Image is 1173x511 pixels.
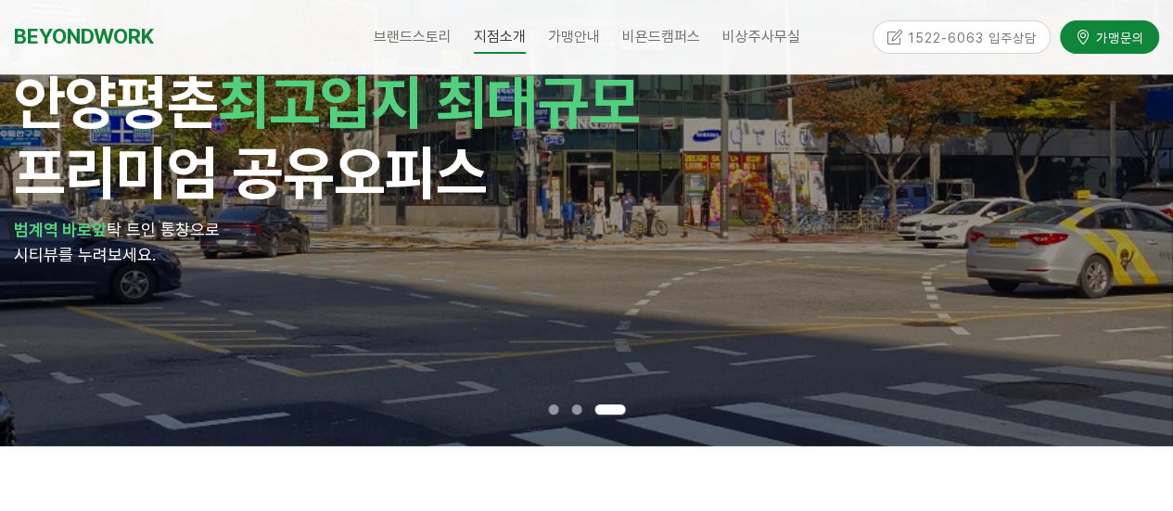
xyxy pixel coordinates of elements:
[463,14,537,60] a: 지점소개
[1060,20,1159,53] a: 가맹문의
[548,28,600,45] span: 가맹안내
[611,14,711,60] a: 비욘드캠퍼스
[363,14,463,60] a: 브랜드스토리
[374,28,452,45] span: 브랜드스토리
[711,14,811,60] a: 비상주사무실
[722,28,800,45] span: 비상주사무실
[1090,28,1144,46] span: 가맹문의
[474,21,526,54] span: 지점소개
[622,28,700,45] span: 비욘드캠퍼스
[14,19,154,54] a: BEYONDWORK
[537,14,611,60] a: 가맹안내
